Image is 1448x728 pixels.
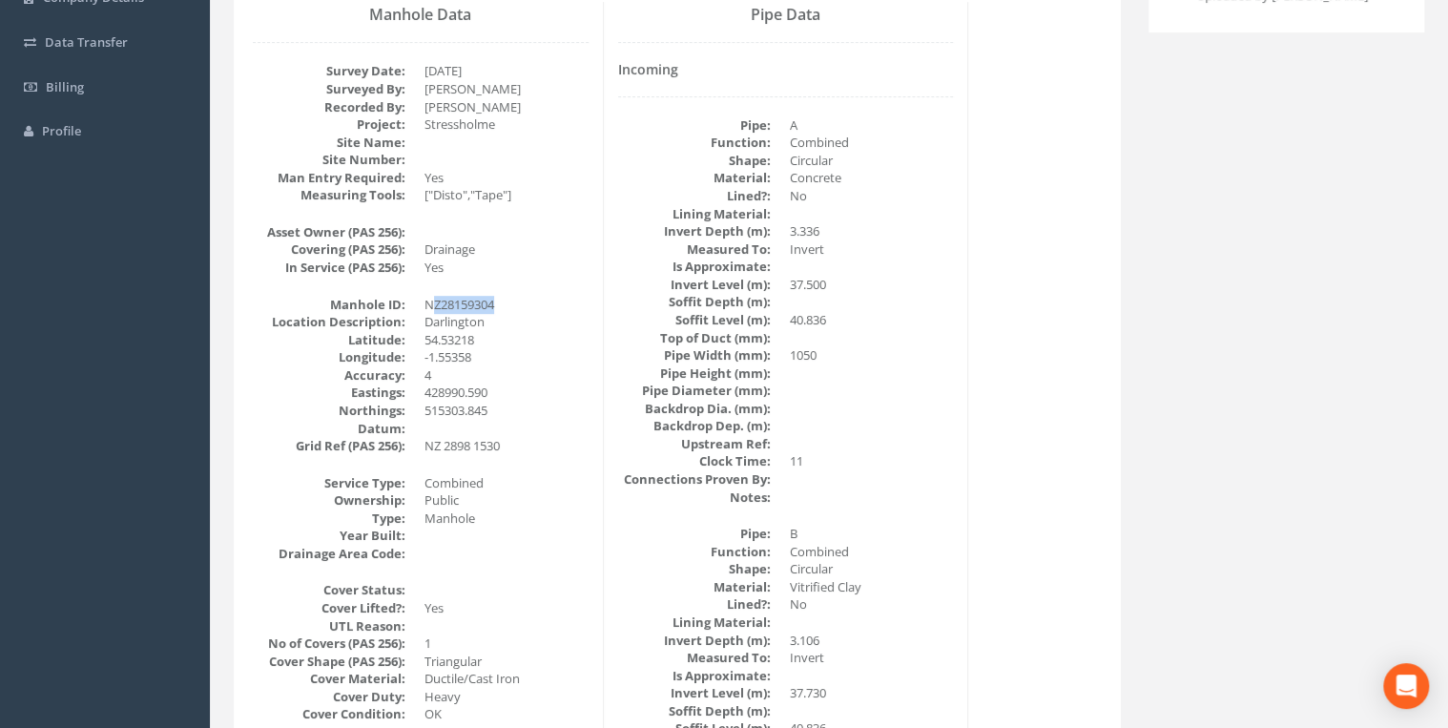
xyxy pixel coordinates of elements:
[253,474,405,492] dt: Service Type:
[790,116,954,135] dd: A
[424,259,589,277] dd: Yes
[253,420,405,438] dt: Datum:
[253,313,405,331] dt: Location Description:
[618,222,771,240] dt: Invert Depth (m):
[424,98,589,116] dd: [PERSON_NAME]
[424,705,589,723] dd: OK
[424,348,589,366] dd: -1.55358
[424,296,589,314] dd: NZ28159304
[424,240,589,259] dd: Drainage
[253,98,405,116] dt: Recorded By:
[618,667,771,685] dt: Is Approximate:
[790,311,954,329] dd: 40.836
[618,258,771,276] dt: Is Approximate:
[618,525,771,543] dt: Pipe:
[424,491,589,510] dd: Public
[790,578,954,596] dd: Vitrified Clay
[618,578,771,596] dt: Material:
[618,560,771,578] dt: Shape:
[253,617,405,635] dt: UTL Reason:
[253,384,405,402] dt: Eastings:
[253,186,405,204] dt: Measuring Tools:
[253,348,405,366] dt: Longitude:
[253,491,405,510] dt: Ownership:
[424,474,589,492] dd: Combined
[618,632,771,650] dt: Invert Depth (m):
[253,7,589,24] h3: Manhole Data
[253,705,405,723] dt: Cover Condition:
[424,634,589,653] dd: 1
[618,346,771,364] dt: Pipe Width (mm):
[424,599,589,617] dd: Yes
[253,366,405,385] dt: Accuracy:
[618,543,771,561] dt: Function:
[253,331,405,349] dt: Latitude:
[790,525,954,543] dd: B
[253,599,405,617] dt: Cover Lifted?:
[424,331,589,349] dd: 54.53218
[618,293,771,311] dt: Soffit Depth (m):
[618,152,771,170] dt: Shape:
[424,169,589,187] dd: Yes
[253,223,405,241] dt: Asset Owner (PAS 256):
[618,134,771,152] dt: Function:
[253,688,405,706] dt: Cover Duty:
[618,489,771,507] dt: Notes:
[253,296,405,314] dt: Manhole ID:
[618,435,771,453] dt: Upstream Ref:
[618,276,771,294] dt: Invert Level (m):
[424,402,589,420] dd: 515303.845
[618,116,771,135] dt: Pipe:
[790,240,954,259] dd: Invert
[618,7,954,24] h3: Pipe Data
[790,649,954,667] dd: Invert
[790,187,954,205] dd: No
[790,222,954,240] dd: 3.336
[253,169,405,187] dt: Man Entry Required:
[424,186,589,204] dd: ["Disto","Tape"]
[45,33,128,51] span: Data Transfer
[424,313,589,331] dd: Darlington
[424,670,589,688] dd: Ductile/Cast Iron
[253,151,405,169] dt: Site Number:
[790,595,954,614] dd: No
[618,470,771,489] dt: Connections Proven By:
[253,581,405,599] dt: Cover Status:
[790,684,954,702] dd: 37.730
[618,595,771,614] dt: Lined?:
[253,510,405,528] dt: Type:
[42,122,81,139] span: Profile
[46,78,84,95] span: Billing
[253,653,405,671] dt: Cover Shape (PAS 256):
[790,543,954,561] dd: Combined
[253,240,405,259] dt: Covering (PAS 256):
[790,560,954,578] dd: Circular
[253,80,405,98] dt: Surveyed By:
[424,366,589,385] dd: 4
[790,632,954,650] dd: 3.106
[424,384,589,402] dd: 428990.590
[253,670,405,688] dt: Cover Material:
[424,80,589,98] dd: [PERSON_NAME]
[424,437,589,455] dd: NZ 2898 1530
[253,134,405,152] dt: Site Name:
[618,614,771,632] dt: Lining Material:
[618,649,771,667] dt: Measured To:
[790,134,954,152] dd: Combined
[253,115,405,134] dt: Project:
[618,329,771,347] dt: Top of Duct (mm):
[790,152,954,170] dd: Circular
[618,62,954,76] h4: Incoming
[618,205,771,223] dt: Lining Material:
[790,276,954,294] dd: 37.500
[618,240,771,259] dt: Measured To:
[790,452,954,470] dd: 11
[1383,663,1429,709] div: Open Intercom Messenger
[618,400,771,418] dt: Backdrop Dia. (mm):
[424,62,589,80] dd: [DATE]
[253,402,405,420] dt: Northings:
[618,702,771,720] dt: Soffit Depth (m):
[253,527,405,545] dt: Year Built:
[790,346,954,364] dd: 1050
[253,437,405,455] dt: Grid Ref (PAS 256):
